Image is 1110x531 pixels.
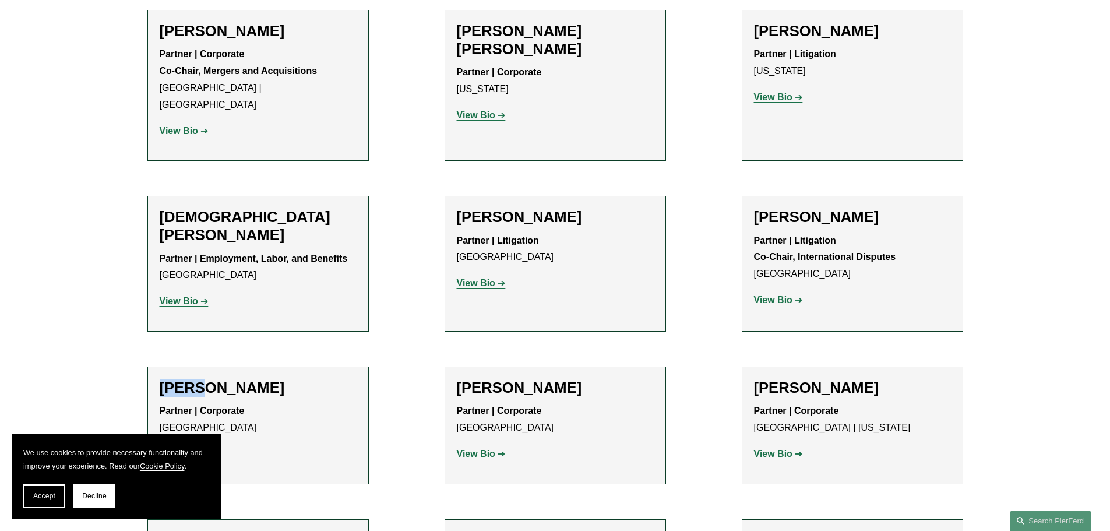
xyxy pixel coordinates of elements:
strong: View Bio [457,110,495,120]
p: [US_STATE] [754,46,951,80]
strong: View Bio [754,92,792,102]
a: View Bio [754,92,803,102]
p: [GEOGRAPHIC_DATA] [457,233,654,266]
h2: [PERSON_NAME] [457,379,654,397]
p: [GEOGRAPHIC_DATA] [754,233,951,283]
a: View Bio [160,126,209,136]
section: Cookie banner [12,434,221,519]
strong: Partner | Litigation [754,49,836,59]
h2: [PERSON_NAME] [160,22,357,40]
a: View Bio [457,278,506,288]
span: Decline [82,492,107,500]
strong: Partner | Corporate [457,406,542,416]
a: Search this site [1010,511,1091,531]
h2: [PERSON_NAME] [457,208,654,226]
h2: [PERSON_NAME] [754,379,951,397]
strong: Co-Chair, Mergers and Acquisitions [160,66,318,76]
h2: [PERSON_NAME] [754,22,951,40]
strong: Partner | Corporate [160,406,245,416]
a: View Bio [457,110,506,120]
a: View Bio [754,449,803,459]
h2: [PERSON_NAME] [160,379,357,397]
strong: View Bio [457,278,495,288]
p: [GEOGRAPHIC_DATA] [160,403,357,437]
a: View Bio [754,295,803,305]
button: Decline [73,484,115,508]
p: We use cookies to provide necessary functionality and improve your experience. Read our . [23,446,210,473]
p: [GEOGRAPHIC_DATA] | [US_STATE] [754,403,951,437]
strong: View Bio [457,449,495,459]
p: [GEOGRAPHIC_DATA] [457,403,654,437]
strong: Partner | Corporate [457,67,542,77]
strong: Partner | Litigation [457,235,539,245]
strong: Partner | Corporate [754,406,839,416]
strong: Partner | Litigation Co-Chair, International Disputes [754,235,896,262]
strong: View Bio [754,449,792,459]
strong: View Bio [754,295,792,305]
button: Accept [23,484,65,508]
strong: View Bio [160,126,198,136]
a: Cookie Policy [140,462,185,470]
h2: [PERSON_NAME] [754,208,951,226]
strong: Partner | Employment, Labor, and Benefits [160,254,348,263]
strong: View Bio [160,296,198,306]
p: [GEOGRAPHIC_DATA] [160,251,357,284]
p: [US_STATE] [457,64,654,98]
span: Accept [33,492,55,500]
p: [GEOGRAPHIC_DATA] | [GEOGRAPHIC_DATA] [160,46,357,113]
h2: [DEMOGRAPHIC_DATA][PERSON_NAME] [160,208,357,244]
strong: Partner | Corporate [160,49,245,59]
a: View Bio [160,296,209,306]
h2: [PERSON_NAME] [PERSON_NAME] [457,22,654,58]
a: View Bio [457,449,506,459]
